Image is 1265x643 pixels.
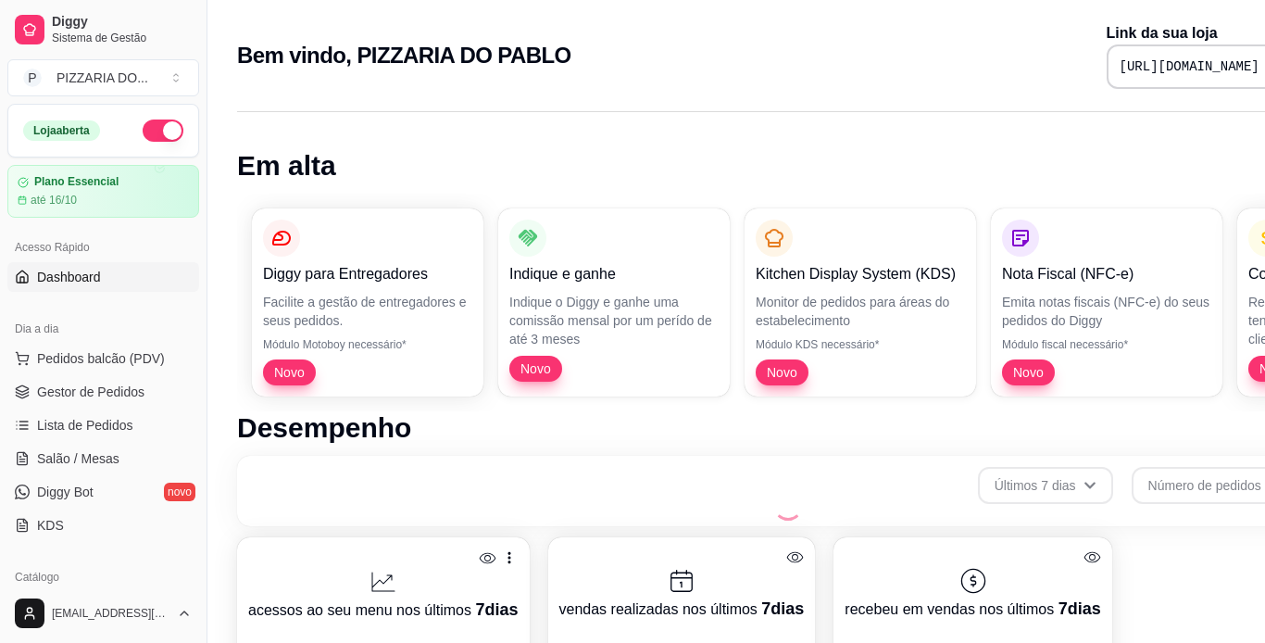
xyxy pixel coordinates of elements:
a: DiggySistema de Gestão [7,7,199,52]
div: Catálogo [7,562,199,592]
span: Novo [1006,363,1051,382]
article: Plano Essencial [34,175,119,189]
span: Novo [759,363,805,382]
button: Nota Fiscal (NFC-e)Emita notas fiscais (NFC-e) do seus pedidos do DiggyMódulo fiscal necessário*Novo [991,208,1222,397]
button: Indique e ganheIndique o Diggy e ganhe uma comissão mensal por um perído de até 3 mesesNovo [498,208,730,397]
button: Alterar Status [143,120,183,142]
span: Pedidos balcão (PDV) [37,349,165,368]
span: Sistema de Gestão [52,31,192,45]
p: Monitor de pedidos para áreas do estabelecimento [756,293,965,330]
a: KDS [7,511,199,540]
pre: [URL][DOMAIN_NAME] [1120,57,1259,76]
p: recebeu em vendas nos últimos [845,596,1100,622]
div: Loading [773,491,803,521]
p: Módulo KDS necessário* [756,337,965,352]
button: [EMAIL_ADDRESS][DOMAIN_NAME] [7,591,199,636]
button: Últimos 7 dias [978,467,1113,504]
a: Salão / Mesas [7,444,199,473]
span: Lista de Pedidos [37,416,133,435]
p: Kitchen Display System (KDS) [756,263,965,285]
p: Módulo Motoboy necessário* [263,337,472,352]
a: Lista de Pedidos [7,410,199,440]
h2: Bem vindo, PIZZARIA DO PABLO [237,41,571,70]
span: KDS [37,516,64,535]
span: [EMAIL_ADDRESS][DOMAIN_NAME] [52,606,169,621]
p: vendas realizadas nos últimos [559,596,805,622]
a: Diggy Botnovo [7,477,199,507]
button: Diggy para EntregadoresFacilite a gestão de entregadores e seus pedidos.Módulo Motoboy necessário... [252,208,483,397]
p: acessos ao seu menu nos últimos [248,597,519,623]
span: Novo [267,363,312,382]
span: Diggy Bot [37,483,94,501]
p: Nota Fiscal (NFC-e) [1002,263,1211,285]
p: Indique e ganhe [509,263,719,285]
p: Emita notas fiscais (NFC-e) do seus pedidos do Diggy [1002,293,1211,330]
a: Dashboard [7,262,199,292]
span: 7 dias [475,600,518,619]
span: P [23,69,42,87]
p: Indique o Diggy e ganhe uma comissão mensal por um perído de até 3 meses [509,293,719,348]
span: Dashboard [37,268,101,286]
span: Gestor de Pedidos [37,383,144,401]
span: Salão / Mesas [37,449,119,468]
article: até 16/10 [31,193,77,208]
span: 7 dias [761,599,804,618]
button: Select a team [7,59,199,96]
span: Diggy [52,14,192,31]
a: Plano Essencialaté 16/10 [7,165,199,218]
div: PIZZARIA DO ... [56,69,148,87]
p: Diggy para Entregadores [263,263,472,285]
button: Pedidos balcão (PDV) [7,344,199,373]
span: 7 dias [1058,599,1101,618]
span: Novo [513,359,558,378]
div: Acesso Rápido [7,233,199,262]
a: Gestor de Pedidos [7,377,199,407]
div: Loja aberta [23,120,100,141]
p: Módulo fiscal necessário* [1002,337,1211,352]
div: Dia a dia [7,314,199,344]
p: Facilite a gestão de entregadores e seus pedidos. [263,293,472,330]
button: Kitchen Display System (KDS)Monitor de pedidos para áreas do estabelecimentoMódulo KDS necessário... [745,208,976,397]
